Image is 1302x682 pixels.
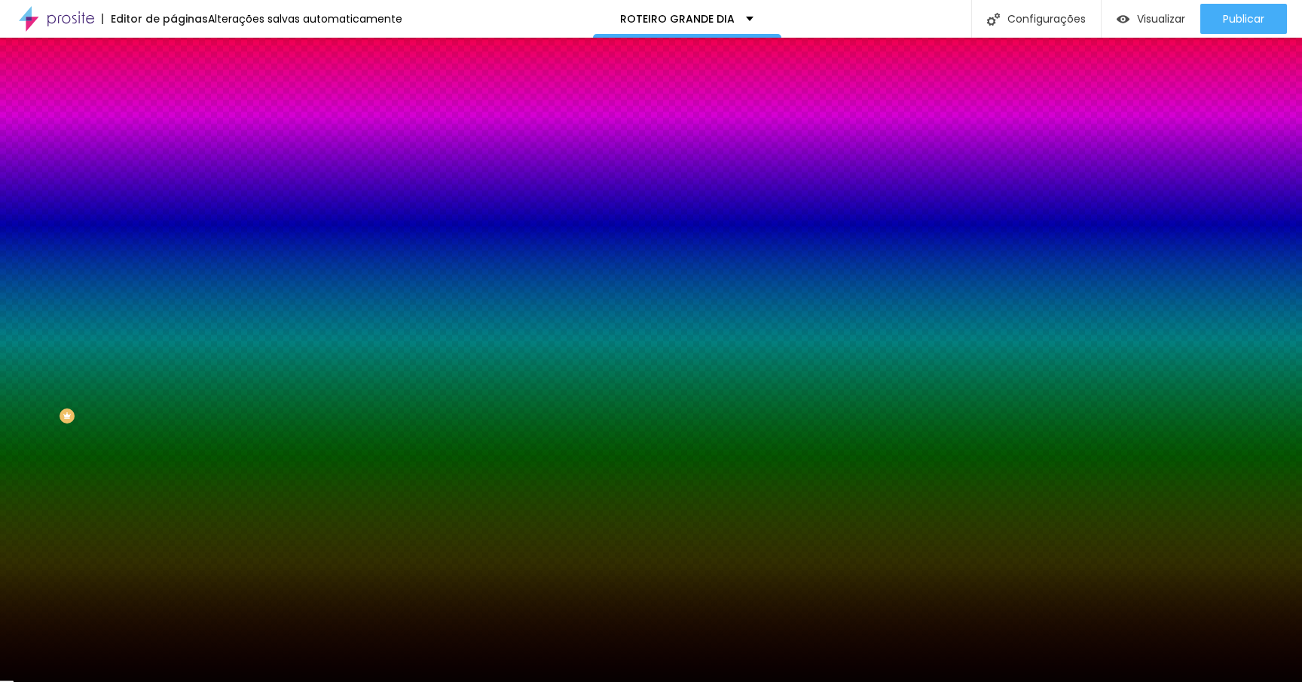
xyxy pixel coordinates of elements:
img: view-1.svg [1117,13,1129,26]
font: Publicar [1223,11,1264,26]
font: Visualizar [1137,11,1185,26]
font: Configurações [1007,11,1086,26]
font: Alterações salvas automaticamente [208,11,402,26]
font: ROTEIRO GRANDE DIA [620,11,735,26]
button: Publicar [1200,4,1287,34]
img: Ícone [987,13,1000,26]
button: Visualizar [1102,4,1200,34]
font: Editor de páginas [111,11,208,26]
